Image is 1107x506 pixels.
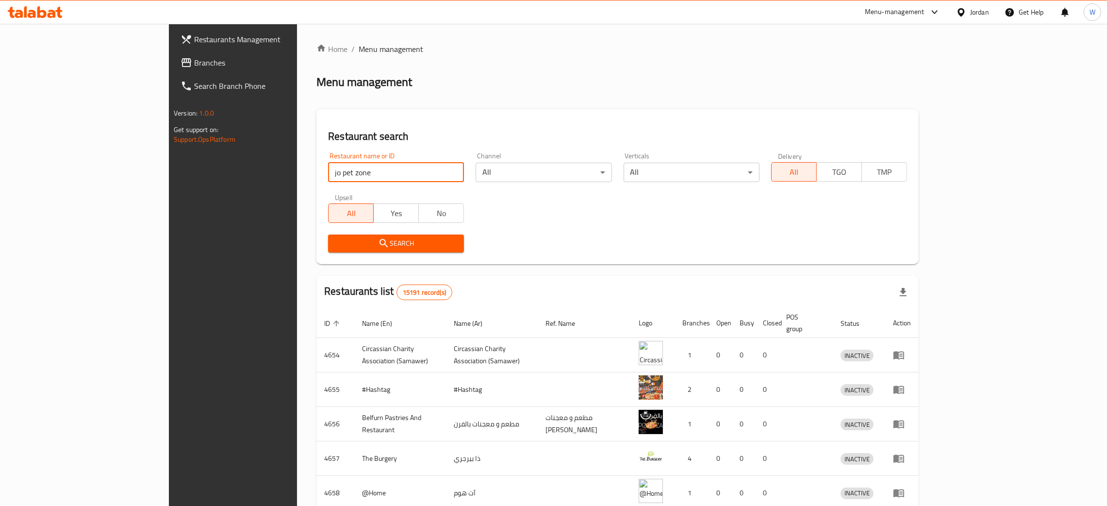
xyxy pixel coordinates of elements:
[841,488,874,499] div: INACTIVE
[397,285,452,300] div: Total records count
[675,338,709,372] td: 1
[199,107,214,119] span: 1.0.0
[194,57,346,68] span: Branches
[354,407,446,441] td: Belfurn Pastries And Restaurant
[709,308,732,338] th: Open
[418,203,464,223] button: No
[446,407,538,441] td: مطعم و معجنات بالفرن
[893,487,911,499] div: Menu
[354,372,446,407] td: #Hashtag
[841,318,872,329] span: Status
[675,308,709,338] th: Branches
[893,349,911,361] div: Menu
[639,341,663,365] img: ​Circassian ​Charity ​Association​ (Samawer)
[328,203,374,223] button: All
[675,372,709,407] td: 2
[866,165,903,179] span: TMP
[174,107,198,119] span: Version:
[861,162,907,182] button: TMP
[328,163,464,182] input: Search for restaurant name or ID..
[354,338,446,372] td: ​Circassian ​Charity ​Association​ (Samawer)
[675,407,709,441] td: 1
[373,203,419,223] button: Yes
[174,133,235,146] a: Support.OpsPlatform
[624,163,760,182] div: All
[841,488,874,499] span: INACTIVE
[639,410,663,434] img: Belfurn Pastries And Restaurant
[841,350,874,361] span: INACTIVE
[194,34,346,45] span: Restaurants Management
[194,80,346,92] span: Search Branch Phone
[841,385,874,396] span: INACTIVE
[893,418,911,430] div: Menu
[173,51,354,74] a: Branches
[446,372,538,407] td: #Hashtag
[821,165,858,179] span: TGO
[173,28,354,51] a: Restaurants Management
[354,441,446,476] td: The Burgery
[732,308,755,338] th: Busy
[362,318,405,329] span: Name (En)
[732,441,755,476] td: 0
[841,419,874,430] div: INACTIVE
[324,284,452,300] h2: Restaurants list
[1090,7,1095,17] span: W
[755,338,778,372] td: 0
[892,281,915,304] div: Export file
[755,308,778,338] th: Closed
[816,162,862,182] button: TGO
[639,479,663,503] img: @Home
[865,6,925,18] div: Menu-management
[336,237,456,250] span: Search
[893,453,911,464] div: Menu
[359,43,423,55] span: Menu management
[174,123,218,136] span: Get support on:
[545,318,588,329] span: Ref. Name
[335,194,353,201] label: Upsell
[173,74,354,98] a: Search Branch Phone
[328,129,907,144] h2: Restaurant search
[324,318,343,329] span: ID
[631,308,675,338] th: Logo
[316,74,412,90] h2: Menu management
[732,338,755,372] td: 0
[709,338,732,372] td: 0
[328,235,464,253] button: Search
[732,407,755,441] td: 0
[709,407,732,441] td: 0
[538,407,631,441] td: مطعم و معجنات [PERSON_NAME]
[476,163,611,182] div: All
[709,372,732,407] td: 0
[397,288,452,297] span: 15191 record(s)
[639,375,663,400] img: #Hashtag
[709,441,732,476] td: 0
[776,165,813,179] span: All
[332,206,370,220] span: All
[378,206,415,220] span: Yes
[755,407,778,441] td: 0
[771,162,817,182] button: All
[446,441,538,476] td: ذا بيرجري
[778,152,802,159] label: Delivery
[755,372,778,407] td: 0
[639,444,663,469] img: The Burgery
[841,350,874,361] div: INACTIVE
[841,454,874,465] span: INACTIVE
[885,308,919,338] th: Action
[675,441,709,476] td: 4
[423,206,460,220] span: No
[786,311,821,335] span: POS group
[316,43,919,55] nav: breadcrumb
[970,7,989,17] div: Jordan
[755,441,778,476] td: 0
[732,372,755,407] td: 0
[454,318,495,329] span: Name (Ar)
[446,338,538,372] td: ​Circassian ​Charity ​Association​ (Samawer)
[893,384,911,395] div: Menu
[841,419,874,430] span: INACTIVE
